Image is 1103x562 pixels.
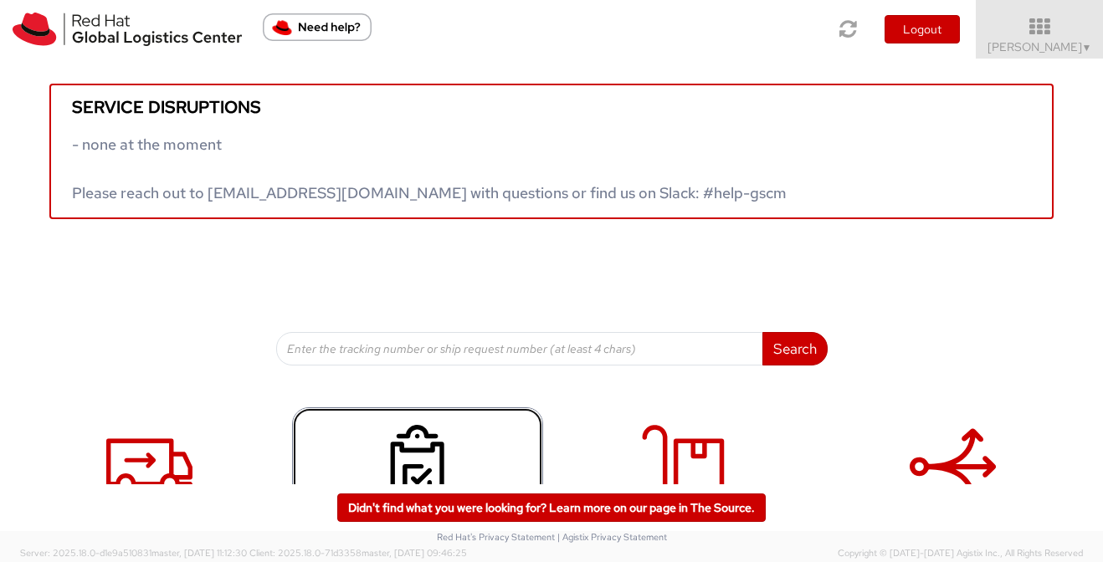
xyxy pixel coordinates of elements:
span: [PERSON_NAME] [988,39,1092,54]
a: | Agistix Privacy Statement [557,531,667,543]
span: ▼ [1082,41,1092,54]
button: Search [762,332,828,365]
a: Service disruptions - none at the moment Please reach out to [EMAIL_ADDRESS][DOMAIN_NAME] with qu... [49,84,1054,219]
a: Didn't find what you were looking for? Learn more on our page in The Source. [337,493,766,522]
span: Copyright © [DATE]-[DATE] Agistix Inc., All Rights Reserved [838,547,1083,560]
button: Logout [885,15,960,43]
img: rh-logistics-00dfa346123c4ec078e1.svg [13,13,242,46]
span: - none at the moment Please reach out to [EMAIL_ADDRESS][DOMAIN_NAME] with questions or find us o... [72,135,787,202]
span: Server: 2025.18.0-d1e9a510831 [20,547,247,559]
a: Red Hat's Privacy Statement [437,531,555,543]
h5: Service disruptions [72,98,1031,116]
span: master, [DATE] 11:12:30 [151,547,247,559]
button: Need help? [263,13,372,41]
span: Client: 2025.18.0-71d3358 [249,547,467,559]
input: Enter the tracking number or ship request number (at least 4 chars) [276,332,763,365]
span: master, [DATE] 09:46:25 [362,547,467,559]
